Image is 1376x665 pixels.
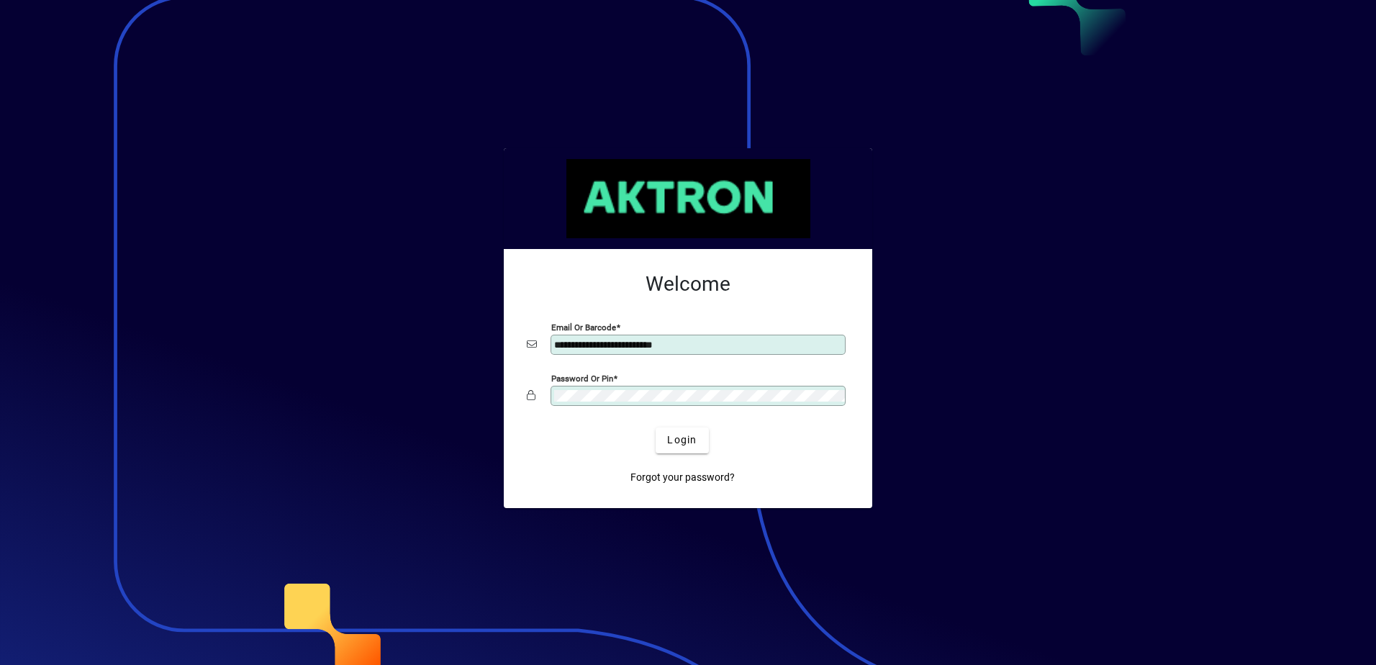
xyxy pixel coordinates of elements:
h2: Welcome [527,272,849,297]
span: Forgot your password? [630,470,735,485]
mat-label: Email or Barcode [551,322,616,332]
button: Login [656,427,708,453]
mat-label: Password or Pin [551,373,613,383]
span: Login [667,433,697,448]
a: Forgot your password? [625,465,741,491]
